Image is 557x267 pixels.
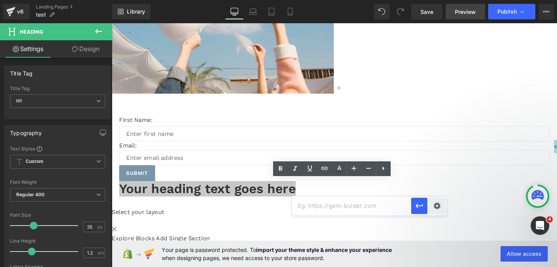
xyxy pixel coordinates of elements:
[393,4,408,19] button: Redo
[8,133,460,149] input: Enter email address
[20,29,43,35] span: Heading
[3,4,30,19] a: v6
[26,158,43,165] b: Custom
[10,66,33,77] div: Title Tag
[8,97,460,106] p: First Name:
[16,192,45,197] b: Regular 400
[36,4,112,10] a: Landing Pages
[97,224,104,229] span: px
[244,4,262,19] a: Laptop
[497,9,517,15] span: Publish
[8,108,460,124] input: Enter first name
[36,12,46,18] span: test
[8,166,460,182] div: To enrich screen reader interactions, please activate Accessibility in Grammarly extension settings
[8,166,193,182] a: Your heading text goes here
[10,86,105,91] div: Title Tag
[8,124,460,133] p: Email:
[292,196,411,216] input: Eg: https://gem-buider.com
[281,4,299,19] a: Mobile
[256,246,392,253] strong: import your theme style & enhance your experience
[446,4,485,19] a: Preview
[374,4,390,19] button: Undo
[46,222,103,230] a: Add Single Section
[10,212,105,218] div: Font Size
[455,8,476,16] span: Preview
[501,246,548,262] button: Allow access
[420,8,433,16] span: Save
[225,4,244,19] a: Desktop
[547,216,553,222] span: 4
[10,180,105,185] div: Font Weight
[531,216,549,235] iframe: Intercom live chat
[97,250,104,255] span: em
[10,238,105,244] div: Line Height
[127,8,145,15] span: Library
[16,98,22,104] b: H1
[58,40,114,58] a: Design
[162,246,392,262] span: Your page is password protected. To when designing pages, we need access to your store password.
[488,4,535,19] button: Publish
[8,149,46,166] button: Submit
[112,4,150,19] a: New Library
[112,23,557,267] iframe: To enrich screen reader interactions, please activate Accessibility in Grammarly extension settings
[10,125,42,136] div: Typography
[538,4,554,19] button: More
[10,145,105,152] div: Text Styles
[15,7,25,17] div: v6
[262,4,281,19] a: Tablet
